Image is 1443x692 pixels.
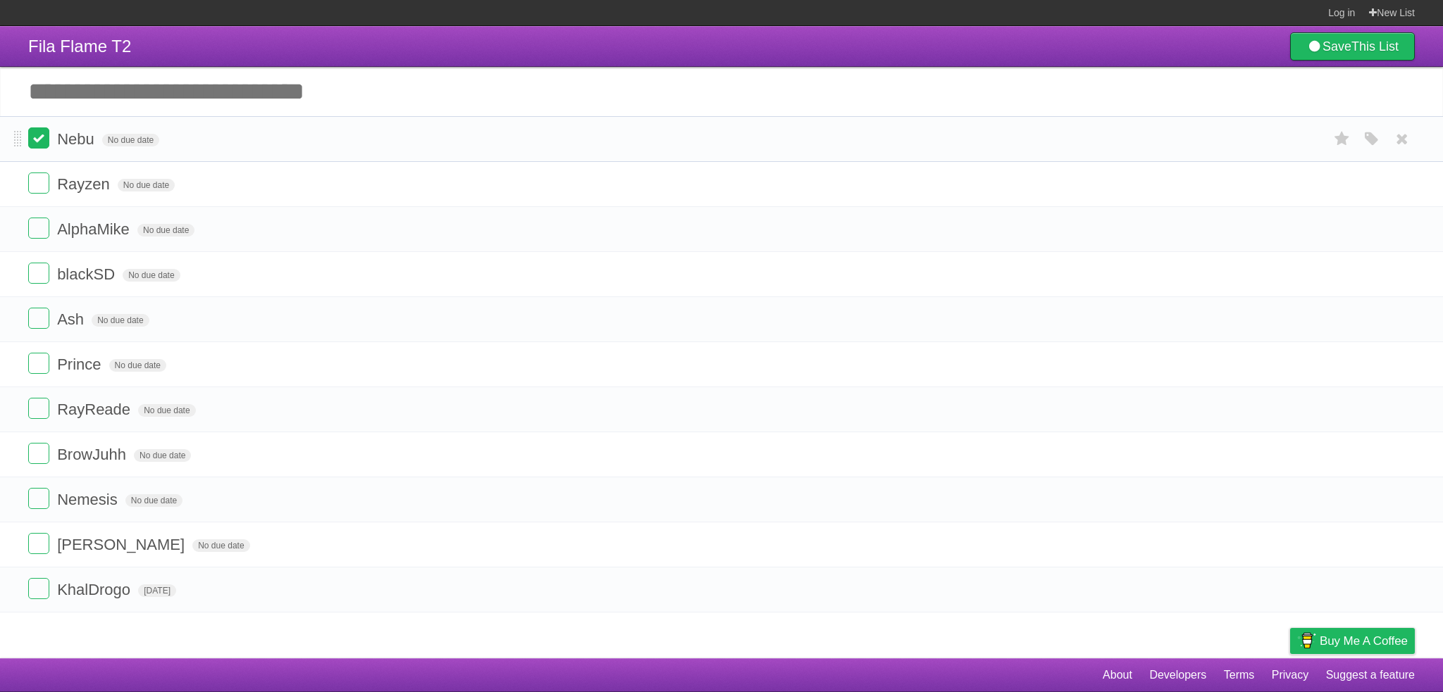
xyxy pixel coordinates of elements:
[102,134,159,146] span: No due date
[109,359,166,372] span: No due date
[28,263,49,284] label: Done
[1290,628,1415,654] a: Buy me a coffee
[57,401,134,418] span: RayReade
[1149,662,1206,688] a: Developers
[28,353,49,374] label: Done
[28,127,49,149] label: Done
[57,491,121,508] span: Nemesis
[138,404,195,417] span: No due date
[118,179,175,191] span: No due date
[1326,662,1415,688] a: Suggest a feature
[28,443,49,464] label: Done
[57,536,188,553] span: [PERSON_NAME]
[1272,662,1308,688] a: Privacy
[125,494,182,507] span: No due date
[134,449,191,462] span: No due date
[57,310,87,328] span: Ash
[57,175,113,193] span: Rayzen
[192,539,249,552] span: No due date
[1329,127,1356,151] label: Star task
[1297,629,1316,653] img: Buy me a coffee
[28,578,49,599] label: Done
[57,446,130,463] span: BrowJuhh
[57,581,134,598] span: KhalDrogo
[28,398,49,419] label: Done
[57,265,118,283] span: blackSD
[137,224,194,237] span: No due date
[28,37,131,56] span: Fila Flame T2
[57,220,133,238] span: AlphaMike
[92,314,149,327] span: No due date
[28,218,49,239] label: Done
[1224,662,1255,688] a: Terms
[1103,662,1132,688] a: About
[1351,39,1399,54] b: This List
[138,584,176,597] span: [DATE]
[57,130,98,148] span: Nebu
[28,172,49,194] label: Done
[1290,32,1415,61] a: SaveThis List
[28,533,49,554] label: Done
[28,488,49,509] label: Done
[1320,629,1408,653] span: Buy me a coffee
[28,308,49,329] label: Done
[123,269,180,282] span: No due date
[57,356,104,373] span: Prince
